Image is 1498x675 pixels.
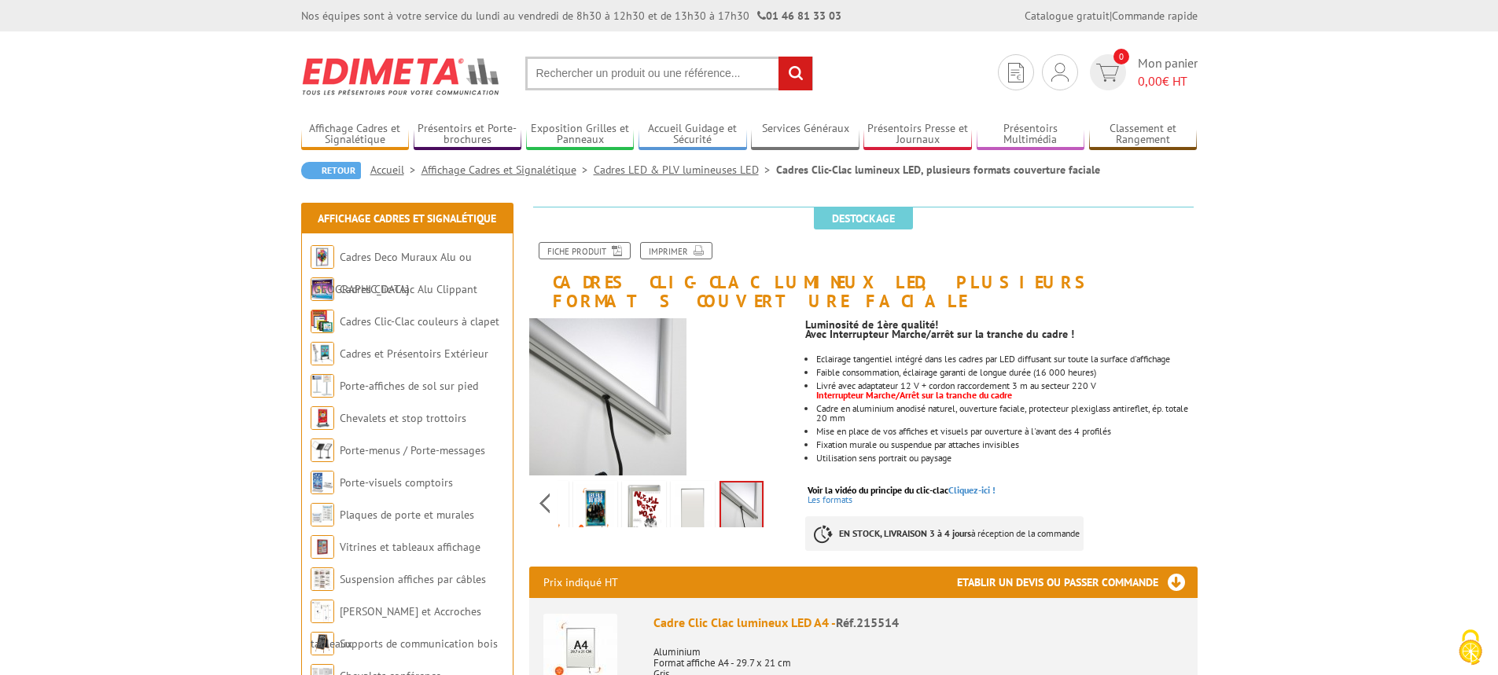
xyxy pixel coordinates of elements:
[539,242,631,259] a: Fiche produit
[751,122,859,148] a: Services Généraux
[625,484,663,533] img: principe_clic_clac_demo.gif
[808,484,996,496] a: Voir la vidéo du principe du clic-clacCliquez-ici !
[814,207,913,229] span: Destockage
[301,162,361,179] a: Retour
[957,567,1198,598] h3: Etablir un devis ou passer commande
[1096,64,1119,82] img: devis rapide
[816,427,1197,436] li: Mise en place de vos affiches et visuels par ouverture à l'avant des 4 profilés
[977,122,1085,148] a: Présentoirs Multimédia
[311,567,334,591] img: Suspension affiches par câbles
[340,411,466,425] a: Chevalets et stop trottoirs
[1112,9,1198,23] a: Commande rapide
[594,163,776,177] a: Cadres LED & PLV lumineuses LED
[1138,54,1198,90] span: Mon panier
[340,282,477,296] a: Cadres Clic-Clac Alu Clippant
[1025,8,1198,24] div: |
[653,614,1183,632] div: Cadre Clic Clac lumineux LED A4 -
[414,122,522,148] a: Présentoirs et Porte-brochures
[340,508,474,522] a: Plaques de porte et murales
[1138,72,1198,90] span: € HT
[816,354,1197,364] li: Eclairage tangentiel intégré dans les cadres par LED diffusant sur toute la surface d'affichage
[1138,73,1162,89] span: 0,00
[543,567,618,598] p: Prix indiqué HT
[318,211,496,226] a: Affichage Cadres et Signalétique
[311,438,334,462] img: Porte-menus / Porte-messages
[1008,63,1024,83] img: devis rapide
[776,162,1100,178] li: Cadres Clic-Clac lumineux LED, plusieurs formats couverture faciale
[805,320,1197,329] p: Luminosité de 1ère qualité!
[340,475,453,490] a: Porte-visuels comptoirs
[311,245,334,269] img: Cadres Deco Muraux Alu ou Bois
[640,242,712,259] a: Imprimer
[674,484,712,533] img: affichage_lumineux_215534_15.jpg
[537,490,552,516] span: Previous
[311,310,334,333] img: Cadres Clic-Clac couleurs à clapet
[421,163,594,177] a: Affichage Cadres et Signalétique
[721,482,762,531] img: affichage_lumineux_215534_16.jpg
[525,57,813,90] input: Rechercher un produit ou une référence...
[340,443,485,457] a: Porte-menus / Porte-messages
[836,614,899,630] span: Réf.215514
[816,404,1197,423] p: Cadre en aluminium anodisé naturel, ouverture faciale, protecteur plexiglass antireflet, ép. tota...
[370,163,421,177] a: Accueil
[311,471,334,494] img: Porte-visuels comptoirs
[863,122,972,148] a: Présentoirs Presse et Journaux
[816,381,1197,400] li: Livré avec adaptateur 12 V + cordon raccordement 3 m au secteur 220 V
[311,600,334,623] img: Cimaises et Accroches tableaux
[805,516,1084,551] p: à réception de la commande
[526,122,635,148] a: Exposition Grilles et Panneaux
[340,347,488,361] a: Cadres et Présentoirs Extérieur
[1051,63,1069,82] img: devis rapide
[311,503,334,526] img: Plaques de porte et murales
[340,572,486,586] a: Suspension affiches par câbles
[340,314,499,328] a: Cadres Clic-Clac couleurs à clapet
[816,368,1197,377] li: Faible consommation, éclairage garanti de longue durée (16 000 heures)
[1443,622,1498,675] button: Cookies (fenêtre modale)
[301,122,410,148] a: Affichage Cadres et Signalétique
[757,9,841,23] strong: 01 46 81 33 03
[808,493,852,505] a: Les formats
[311,342,334,365] img: Cadres et Présentoirs Extérieur
[576,484,614,533] img: cadre_clic_clac_affichage_lumineux_215514.gif
[311,250,472,296] a: Cadres Deco Muraux Alu ou [GEOGRAPHIC_DATA]
[340,636,498,651] a: Supports de communication bois
[808,484,948,496] span: Voir la vidéo du principe du clic-clac
[311,406,334,430] img: Chevalets et stop trottoirs
[1025,9,1110,23] a: Catalogue gratuit
[340,379,478,393] a: Porte-affiches de sol sur pied
[311,604,481,651] a: [PERSON_NAME] et Accroches tableaux
[311,374,334,398] img: Porte-affiches de sol sur pied
[778,57,812,90] input: rechercher
[529,318,686,475] img: affichage_lumineux_215534_16.jpg
[816,389,1012,401] font: Interrupteur Marche/Arrêt sur la tranche du cadre
[1113,49,1129,64] span: 0
[839,527,971,539] strong: EN STOCK, LIVRAISON 3 à 4 jours
[1086,54,1198,90] a: devis rapide 0 Mon panier 0,00€ HT
[1451,628,1490,667] img: Cookies (fenêtre modale)
[301,8,841,24] div: Nos équipes sont à votre service du lundi au vendredi de 8h30 à 12h30 et de 13h30 à 17h30
[340,540,480,554] a: Vitrines et tableaux affichage
[805,329,1197,339] p: Avec Interrupteur Marche/arrêt sur la tranche du cadre !
[639,122,747,148] a: Accueil Guidage et Sécurité
[311,535,334,559] img: Vitrines et tableaux affichage
[1089,122,1198,148] a: Classement et Rangement
[816,440,1197,449] li: Fixation murale ou suspendue par attaches invisibles
[816,453,1197,463] li: Utilisation sens portrait ou paysage
[301,47,502,105] img: Edimeta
